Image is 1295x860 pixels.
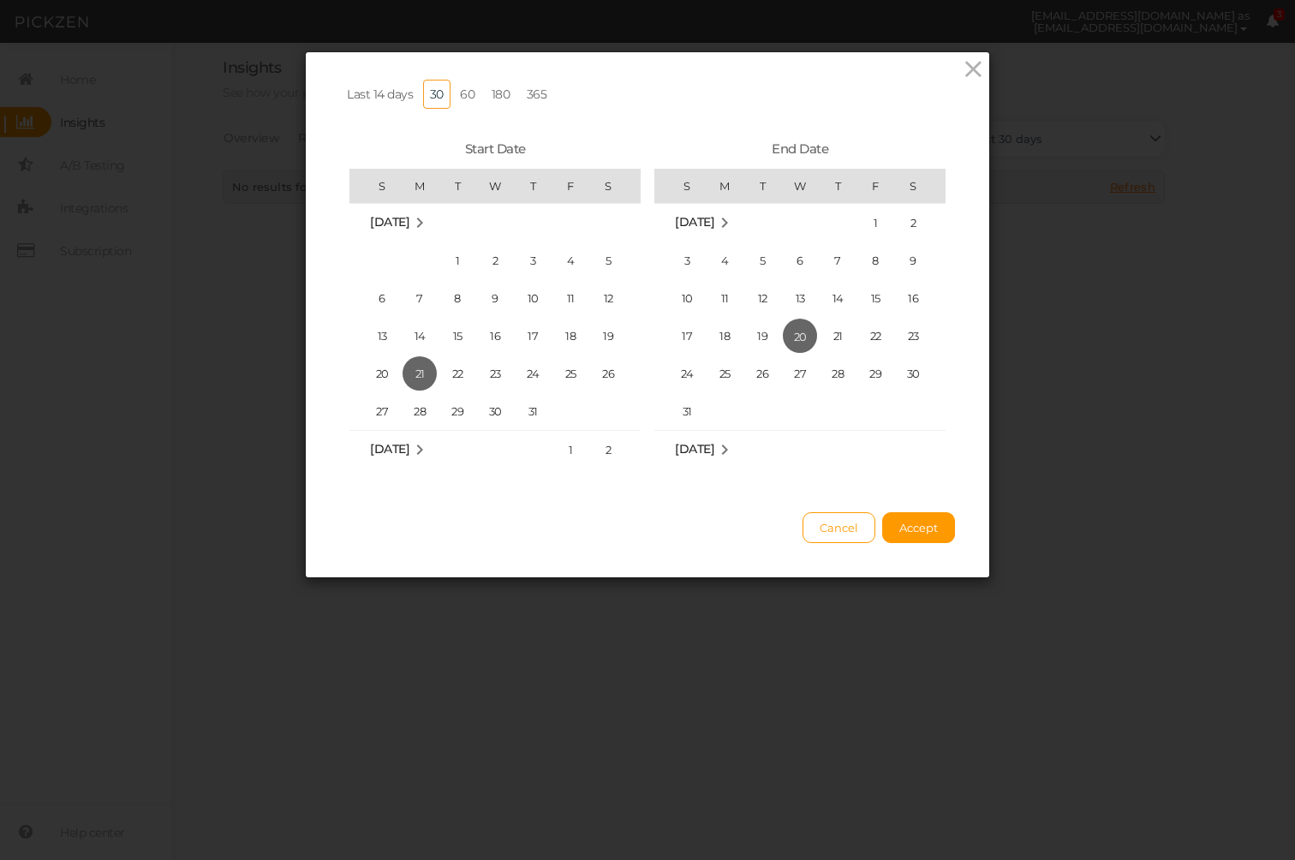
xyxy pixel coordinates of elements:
[553,356,588,391] span: 25
[670,243,704,278] span: 3
[803,512,875,543] button: Cancel
[858,356,892,391] span: 29
[516,319,550,353] span: 17
[514,279,552,317] td: Thursday July 10 2025
[781,355,819,392] td: Wednesday August 27 2025
[706,242,743,279] td: Monday August 4 2025
[894,355,946,392] td: Saturday August 30 2025
[781,317,819,355] td: Wednesday August 20 2025
[478,394,512,428] span: 30
[476,279,514,317] td: Wednesday July 9 2025
[899,521,938,535] span: Accept
[516,243,550,278] span: 3
[403,394,437,428] span: 28
[654,203,946,242] tr: Week 1
[403,281,437,315] span: 7
[370,214,409,230] span: [DATE]
[743,317,781,355] td: Tuesday August 19 2025
[706,169,743,203] th: M
[552,279,589,317] td: Friday July 11 2025
[476,242,514,279] td: Wednesday July 2 2025
[654,430,946,469] tr: Week undefined
[654,392,946,431] tr: Week 6
[589,317,641,355] td: Saturday July 19 2025
[478,319,512,353] span: 16
[819,242,856,279] td: Thursday August 7 2025
[654,203,781,242] td: August 2025
[591,281,625,315] span: 12
[743,169,781,203] th: T
[745,281,779,315] span: 12
[365,356,399,391] span: 20
[553,243,588,278] span: 4
[654,355,706,392] td: Sunday August 24 2025
[858,206,892,240] span: 1
[589,169,641,203] th: S
[707,319,742,353] span: 18
[423,80,451,109] a: 30
[743,279,781,317] td: Tuesday August 12 2025
[882,512,955,543] button: Accept
[552,242,589,279] td: Friday July 4 2025
[654,430,946,469] td: September 2025
[440,243,474,278] span: 1
[553,319,588,353] span: 18
[781,279,819,317] td: Wednesday August 13 2025
[820,521,858,535] span: Cancel
[552,169,589,203] th: F
[401,279,439,317] td: Monday July 7 2025
[856,242,894,279] td: Friday August 8 2025
[553,281,588,315] span: 11
[707,356,742,391] span: 25
[783,243,817,278] span: 6
[349,430,476,469] td: August 2025
[440,394,474,428] span: 29
[349,317,641,355] tr: Week 3
[819,279,856,317] td: Thursday August 14 2025
[654,355,946,392] tr: Week 5
[821,319,855,353] span: 21
[476,355,514,392] td: Wednesday July 23 2025
[654,317,946,355] tr: Week 4
[439,169,476,203] th: T
[821,243,855,278] span: 7
[476,169,514,203] th: W
[781,169,819,203] th: W
[516,394,550,428] span: 31
[745,356,779,391] span: 26
[654,242,706,279] td: Sunday August 3 2025
[591,319,625,353] span: 19
[349,355,641,392] tr: Week 4
[552,430,589,469] td: Friday August 1 2025
[706,279,743,317] td: Monday August 11 2025
[591,433,625,467] span: 2
[858,319,892,353] span: 22
[894,169,946,203] th: S
[654,392,706,431] td: Sunday August 31 2025
[439,317,476,355] td: Tuesday July 15 2025
[476,392,514,431] td: Wednesday July 30 2025
[819,355,856,392] td: Thursday August 28 2025
[670,319,704,353] span: 17
[894,279,946,317] td: Saturday August 16 2025
[478,356,512,391] span: 23
[654,279,706,317] td: Sunday August 10 2025
[894,203,946,242] td: Saturday August 2 2025
[783,281,817,315] span: 13
[514,169,552,203] th: T
[349,169,401,203] th: S
[896,319,930,353] span: 23
[401,392,439,431] td: Monday July 28 2025
[670,356,704,391] span: 24
[707,281,742,315] span: 11
[401,317,439,355] td: Monday July 14 2025
[896,206,930,240] span: 2
[856,317,894,355] td: Friday August 22 2025
[821,281,855,315] span: 14
[453,80,481,109] a: 60
[514,392,552,431] td: Thursday July 31 2025
[401,355,439,392] td: Monday July 21 2025
[894,242,946,279] td: Saturday August 9 2025
[349,355,401,392] td: Sunday July 20 2025
[589,355,641,392] td: Saturday July 26 2025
